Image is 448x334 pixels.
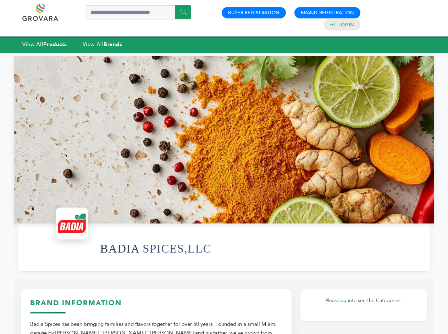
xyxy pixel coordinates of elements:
p: Please to see the Categories. [308,296,420,305]
img: BADIA SPICES,LLC Logo [58,209,86,238]
strong: Products [43,41,67,48]
strong: Brands [104,41,122,48]
a: log in [339,297,352,304]
a: View AllBrands [83,41,122,48]
a: View AllProducts [22,41,67,48]
a: Brand Registration [301,10,354,16]
a: Buyer Registration [228,10,280,16]
h1: BADIA SPICES,LLC [100,231,211,266]
h3: Brand Information [30,298,283,313]
input: Search a product or brand... [85,5,191,19]
a: Login [338,22,354,28]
